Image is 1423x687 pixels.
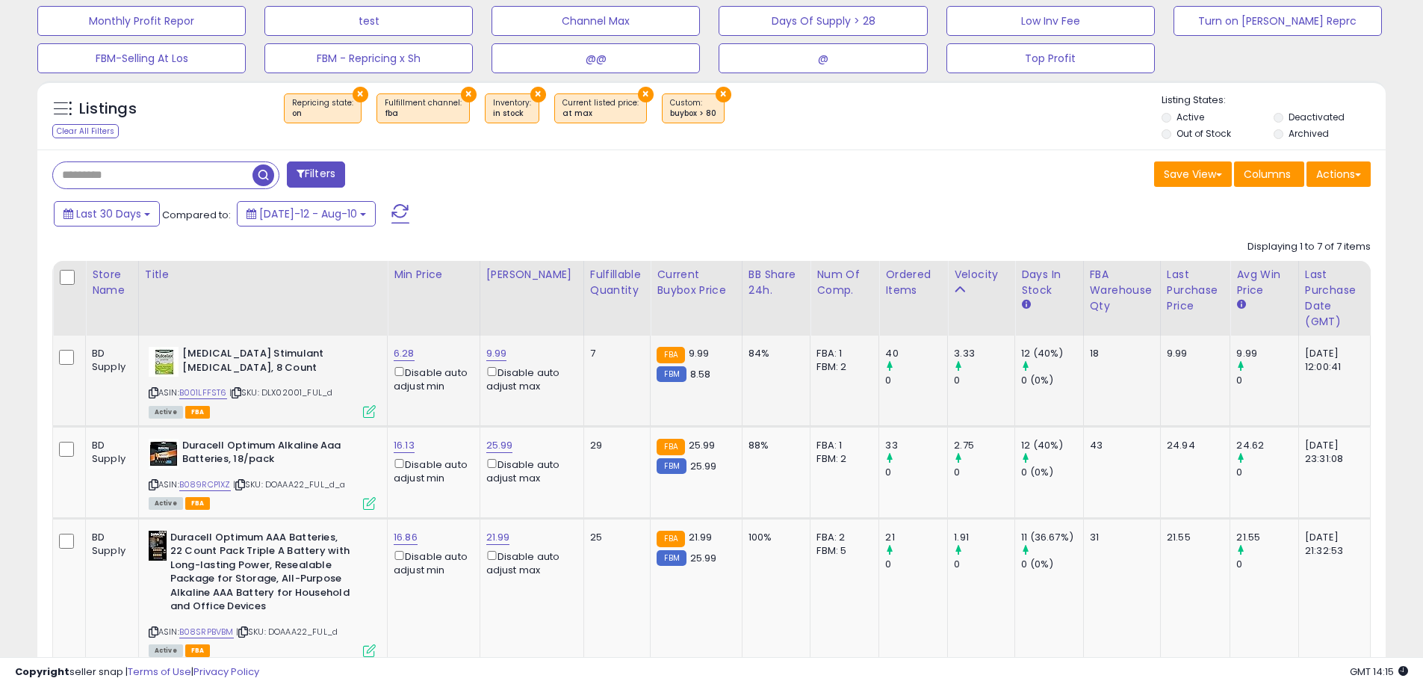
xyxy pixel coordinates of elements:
[179,626,234,638] a: B08SRPBVBM
[233,478,346,490] span: | SKU: DOAAA22_FUL_d_a
[1247,240,1371,254] div: Displaying 1 to 7 of 7 items
[816,360,867,374] div: FBM: 2
[1021,466,1082,479] div: 0 (0%)
[292,108,353,119] div: on
[394,548,468,577] div: Disable auto adjust min
[716,87,731,102] button: ×
[1176,127,1231,140] label: Out of Stock
[1305,439,1359,466] div: [DATE] 23:31:08
[748,439,799,452] div: 88%
[486,438,513,453] a: 25.99
[1167,531,1219,544] div: 21.55
[719,43,927,73] button: @
[590,267,645,298] div: Fulfillable Quantity
[1236,531,1298,544] div: 21.55
[657,531,684,547] small: FBA
[128,665,191,679] a: Terms of Use
[657,550,686,566] small: FBM
[1236,267,1292,298] div: Avg Win Price
[690,459,717,473] span: 25.99
[1090,267,1154,314] div: FBA Warehouse Qty
[657,267,736,298] div: Current Buybox Price
[182,439,364,470] b: Duracell Optimum Alkaline Aaa Batteries, 18/pack
[816,347,867,360] div: FBA: 1
[590,439,639,452] div: 29
[264,6,473,36] button: test
[394,346,415,361] a: 6.28
[185,406,211,419] span: FBA
[885,374,947,387] div: 0
[1090,347,1149,360] div: 18
[492,6,700,36] button: Channel Max
[1236,374,1298,387] div: 0
[816,439,867,452] div: FBA: 1
[179,478,231,491] a: B089RCP1XZ
[493,108,531,119] div: in stock
[748,347,799,360] div: 84%
[657,439,684,455] small: FBA
[1174,6,1382,36] button: Turn on [PERSON_NAME] Reprc
[885,558,947,571] div: 0
[590,347,639,360] div: 7
[1021,267,1076,298] div: Days In Stock
[1154,161,1232,187] button: Save View
[394,438,415,453] a: 16.13
[885,466,947,479] div: 0
[486,456,572,485] div: Disable auto adjust max
[92,347,127,374] div: BD Supply
[92,439,127,466] div: BD Supply
[486,364,572,393] div: Disable auto adjust max
[1236,439,1298,452] div: 24.62
[145,267,381,283] div: Title
[1236,298,1245,312] small: Avg Win Price.
[954,267,1008,283] div: Velocity
[1021,558,1082,571] div: 0 (0%)
[149,406,183,419] span: All listings currently available for purchase on Amazon
[719,6,927,36] button: Days Of Supply > 28
[1021,374,1082,387] div: 0 (0%)
[287,161,345,188] button: Filters
[15,665,69,679] strong: Copyright
[885,531,947,544] div: 21
[1021,531,1082,544] div: 11 (36.67%)
[1090,531,1149,544] div: 31
[193,665,259,679] a: Privacy Policy
[486,346,507,361] a: 9.99
[1289,111,1345,123] label: Deactivated
[1305,267,1364,330] div: Last Purchase Date (GMT)
[1021,439,1082,452] div: 12 (40%)
[92,267,132,298] div: Store Name
[530,87,546,102] button: ×
[1162,93,1386,108] p: Listing States:
[954,347,1014,360] div: 3.33
[486,548,572,577] div: Disable auto adjust max
[92,531,127,558] div: BD Supply
[638,87,654,102] button: ×
[170,531,352,617] b: Duracell Optimum AAA Batteries, 22 Count Pack Triple A Battery with Long-lasting Power, Resealabl...
[1021,347,1082,360] div: 12 (40%)
[461,87,477,102] button: ×
[816,531,867,544] div: FBA: 2
[149,347,376,416] div: ASIN:
[1305,347,1359,374] div: [DATE] 12:00:41
[486,267,577,283] div: [PERSON_NAME]
[690,367,711,381] span: 8.58
[162,208,231,222] span: Compared to:
[1167,267,1224,314] div: Last Purchase Price
[748,267,804,298] div: BB Share 24h.
[52,124,119,138] div: Clear All Filters
[394,364,468,393] div: Disable auto adjust min
[816,267,872,298] div: Num of Comp.
[1289,127,1329,140] label: Archived
[149,439,179,469] img: 41qPFzAiTGL._SL40_.jpg
[689,346,710,360] span: 9.99
[1244,167,1291,182] span: Columns
[1090,439,1149,452] div: 43
[690,551,717,565] span: 25.99
[885,347,947,360] div: 40
[149,531,167,561] img: 41IRxL350+L._SL40_.jpg
[885,439,947,452] div: 33
[1350,665,1408,679] span: 2025-09-10 14:15 GMT
[954,531,1014,544] div: 1.91
[562,108,639,119] div: at max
